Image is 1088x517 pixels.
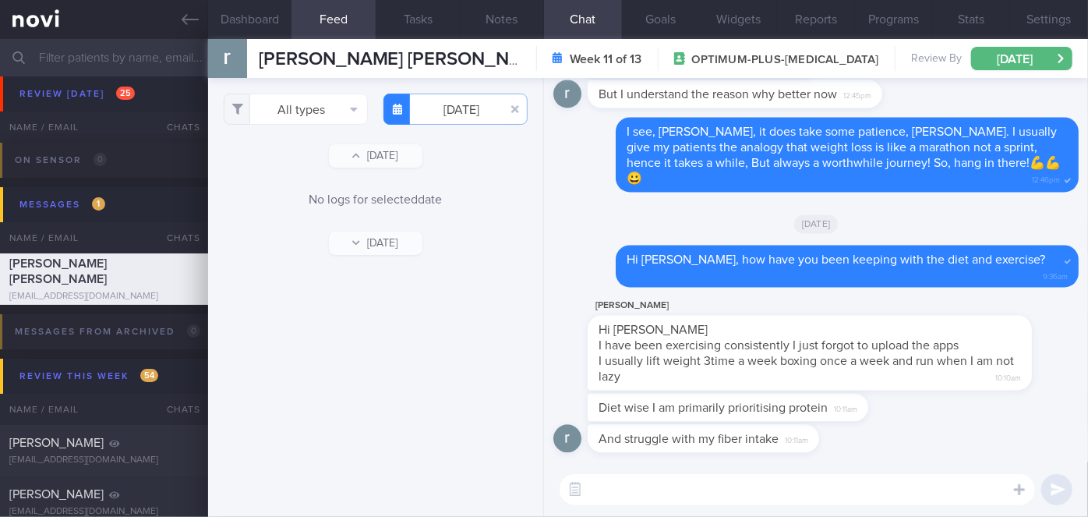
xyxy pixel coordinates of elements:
div: Messages [16,194,109,215]
span: 10:10am [995,370,1021,384]
button: All types [224,94,368,125]
span: Diet wise I am primarily prioritising protein [599,402,828,415]
span: 0 [94,153,107,166]
div: [EMAIL_ADDRESS][DOMAIN_NAME] [9,291,199,303]
span: 1 [92,197,105,211]
span: Hi [PERSON_NAME] [599,324,708,337]
span: 10:11am [834,401,857,416]
span: 0 [187,324,200,338]
span: [PERSON_NAME] [9,488,104,501]
span: 10:11am [785,432,808,447]
strong: Week 11 of 13 [570,51,642,67]
div: [EMAIL_ADDRESS][DOMAIN_NAME] [9,455,199,466]
span: But I understand the reason why better now [599,89,837,101]
span: [PERSON_NAME] [9,437,104,449]
span: I usually lift weight 3time a week boxing once a week and run when I am not lazy [599,356,1014,384]
span: I have been exercising consistently I just forgot to upload the apps [599,340,959,352]
div: On sensor [11,150,111,171]
div: Chats [146,222,208,253]
span: 12:46pm [1032,172,1060,186]
span: 12:45pm [843,87,871,102]
span: OPTIMUM-PLUS-[MEDICAL_DATA] [692,52,879,68]
div: No logs for selected date [224,191,528,208]
button: [DATE] [971,47,1072,70]
div: [EMAIL_ADDRESS][DOMAIN_NAME] [9,112,199,123]
span: 54 [140,369,158,382]
span: [PERSON_NAME] [PERSON_NAME] [9,257,107,285]
span: Review By [911,52,962,66]
span: [PERSON_NAME] [9,94,104,106]
span: 9:36am [1043,268,1068,283]
button: [DATE] [329,144,422,168]
span: And struggle with my fiber intake [599,434,779,446]
div: [PERSON_NAME] [588,297,1079,316]
span: Hi [PERSON_NAME], how have you been keeping with the diet and exercise? [627,254,1045,267]
span: I see, [PERSON_NAME], it does take some patience, [PERSON_NAME]. I usually give my patients the a... [627,126,1061,186]
div: Chats [146,394,208,425]
div: Review this week [16,366,162,387]
span: [PERSON_NAME] [PERSON_NAME] [259,50,553,69]
span: [DATE] [794,215,839,234]
div: Messages from Archived [11,321,204,342]
button: [DATE] [329,232,422,255]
